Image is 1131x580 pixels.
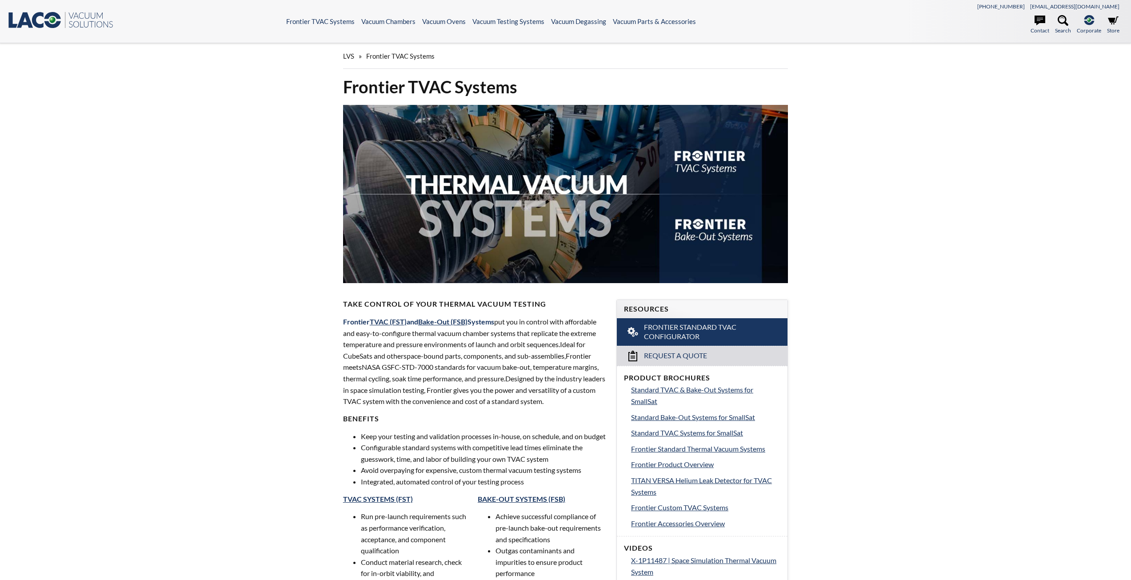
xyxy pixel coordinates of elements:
a: Standard TVAC & Bake-Out Systems for SmallSat [631,384,780,407]
a: Frontier TVAC Systems [286,17,355,25]
a: TITAN VERSA Helium Leak Detector for TVAC Systems [631,475,780,497]
span: Frontier Product Overview [631,460,714,468]
span: xtreme temperature and pressure environments of launch and orbit sequences. eal for CubeSats and ... [343,329,596,360]
a: Frontier Standard Thermal Vacuum Systems [631,443,780,455]
span: Designed by the industry leaders in space simulation testing, Frontier gives you the power and ve... [343,374,605,405]
a: Frontier Standard TVAC Configurator [617,318,787,346]
span: Standard TVAC & Bake-Out Systems for SmallSat [631,385,753,405]
li: Avoid overpaying for expensive, custom thermal vacuum testing systems [361,464,606,476]
span: Corporate [1077,26,1101,35]
a: Request a Quote [617,346,787,366]
span: Request a Quote [644,351,707,360]
span: TITAN VERSA Helium Leak Detector for TVAC Systems [631,476,772,496]
a: TVAC SYSTEMS (FST) [343,495,413,503]
span: Frontier Standard TVAC Configurator [644,323,763,341]
span: Frontier and Systems [343,317,494,326]
a: Vacuum Ovens [422,17,466,25]
a: Standard Bake-Out Systems for SmallSat [631,412,780,423]
a: Search [1055,15,1071,35]
li: Integrated, automated control of your testing process [361,476,606,488]
a: Vacuum Testing Systems [472,17,544,25]
a: Vacuum Degassing [551,17,606,25]
a: Store [1107,15,1119,35]
h4: Product Brochures [624,373,780,383]
span: Frontier TVAC Systems [366,52,435,60]
span: Standard Bake-Out Systems for SmallSat [631,413,755,421]
h4: Take Control of Your Thermal Vacuum Testing [343,300,606,309]
a: TVAC (FST) [370,317,407,326]
span: Id [560,340,566,348]
a: [EMAIL_ADDRESS][DOMAIN_NAME] [1030,3,1119,10]
li: Outgas contaminants and impurities to ensure product performance [496,545,606,579]
a: [PHONE_NUMBER] [977,3,1025,10]
img: Thermal Vacuum Systems header [343,105,788,283]
p: put you in control with affordable and easy-to-configure thermal vacuum chamber systems that repl... [343,316,606,407]
li: Keep your testing and validation processes in-house, on schedule, and on budget [361,431,606,442]
a: Bake-Out (FSB) [418,317,468,326]
span: Frontier Accessories Overview [631,519,725,528]
span: Frontier Standard Thermal Vacuum Systems [631,444,765,453]
a: Frontier Product Overview [631,459,780,470]
a: Contact [1031,15,1049,35]
span: Frontier Custom TVAC Systems [631,503,728,512]
li: Configurable standard systems with competitive lead times eliminate the guesswork, time, and labo... [361,442,606,464]
a: Vacuum Parts & Accessories [613,17,696,25]
span: NASA GSFC-STD-7000 standards for vacuum bake-out, temperature margins, thermal cycling, soak time... [343,363,599,383]
a: Standard TVAC Systems for SmallSat [631,427,780,439]
a: Frontier Accessories Overview [631,518,780,529]
a: BAKE-OUT SYSTEMS (FSB) [478,495,565,503]
span: LVS [343,52,354,60]
h1: Frontier TVAC Systems [343,76,788,98]
a: X-1P11487 | Space Simulation Thermal Vacuum System [631,555,780,577]
h4: BENEFITS [343,414,606,424]
span: space-bound parts, components, and sub-assemblies, [404,352,566,360]
div: » [343,44,788,69]
li: Run pre-launch requirements such as performance verification, acceptance, and component qualifica... [361,511,471,556]
a: Frontier Custom TVAC Systems [631,502,780,513]
h4: Videos [624,544,780,553]
span: Standard TVAC Systems for SmallSat [631,428,743,437]
a: Vacuum Chambers [361,17,416,25]
h4: Resources [624,304,780,314]
span: X-1P11487 | Space Simulation Thermal Vacuum System [631,556,776,576]
li: Achieve successful compliance of pre-launch bake-out requirements and specifications [496,511,606,545]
